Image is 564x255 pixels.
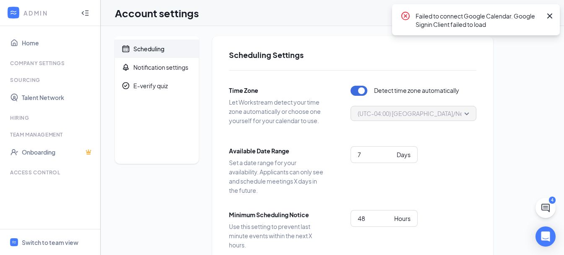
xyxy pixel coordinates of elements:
[115,39,199,58] a: CalendarScheduling
[535,198,556,218] button: ChatActive
[374,86,459,96] span: Detect time zone automatically
[122,63,130,71] svg: Bell
[23,9,73,17] div: ADMIN
[416,11,541,29] div: Failed to connect Google Calendar. Google Signin Client failed to load
[400,11,411,21] svg: CrossCircle
[22,34,94,51] a: Home
[122,81,130,90] svg: CheckmarkCircle
[10,131,92,138] div: Team Management
[541,203,551,213] svg: ChatActive
[10,114,92,121] div: Hiring
[10,60,92,67] div: Company Settings
[394,214,411,223] div: Hours
[133,45,164,53] div: Scheduling
[229,86,325,95] span: Time Zone
[229,222,325,250] span: Use this setting to prevent last minute events within the next X hours.
[115,6,199,20] h1: Account settings
[535,226,556,247] div: Open Intercom Messenger
[11,239,17,245] svg: WorkstreamLogo
[115,58,199,76] a: BellNotification settings
[9,8,18,17] svg: WorkstreamLogo
[397,150,411,159] div: Days
[133,63,188,71] div: Notification settings
[81,9,89,17] svg: Collapse
[10,76,92,84] div: Sourcing
[22,238,78,247] div: Switch to team view
[358,107,524,120] span: (UTC-04:00) [GEOGRAPHIC_DATA]/New_York - Eastern Time
[229,146,325,155] span: Available Date Range
[549,197,556,204] div: 4
[229,50,476,60] h2: Scheduling Settings
[22,144,94,160] a: OnboardingCrown
[229,97,325,125] span: Let Workstream detect your time zone automatically or choose one yourself for your calendar to use.
[10,169,92,176] div: Access control
[229,210,325,219] span: Minimum Scheduling Notice
[122,45,130,53] svg: Calendar
[545,11,555,21] svg: Cross
[115,76,199,95] a: CheckmarkCircleE-verify quiz
[22,89,94,106] a: Talent Network
[133,81,168,90] div: E-verify quiz
[229,158,325,195] span: Set a date range for your availability. Applicants can only see and schedule meetings X days in t...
